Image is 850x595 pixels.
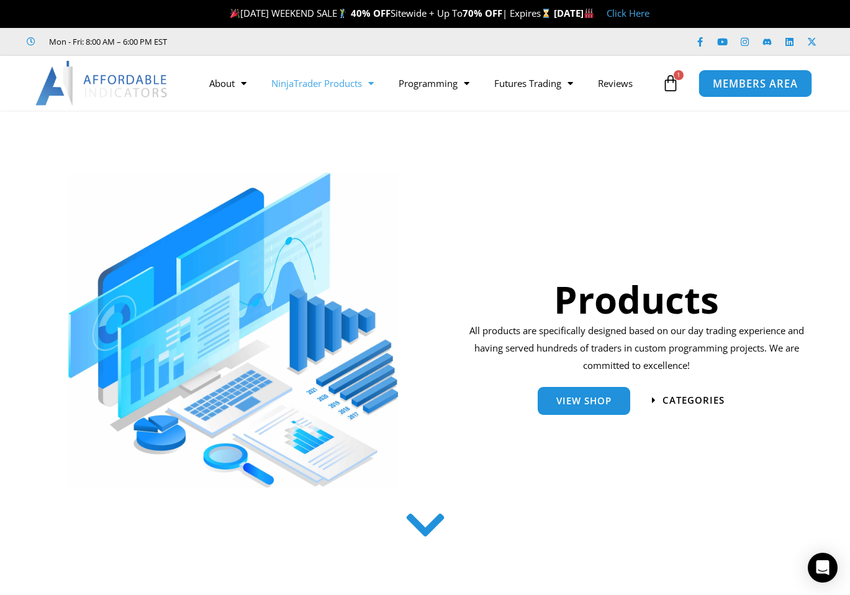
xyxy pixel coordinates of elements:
img: 🎉 [230,9,240,18]
span: 1 [674,70,684,80]
a: About [197,69,259,98]
span: View Shop [556,396,612,406]
a: 1 [643,65,698,101]
span: [DATE] WEEKEND SALE Sitewide + Up To | Expires [227,7,553,19]
img: ProductsSection scaled | Affordable Indicators – NinjaTrader [68,173,398,488]
a: View Shop [538,387,630,415]
strong: 70% OFF [463,7,502,19]
span: Mon - Fri: 8:00 AM – 6:00 PM EST [46,34,167,49]
strong: [DATE] [554,7,594,19]
img: 🏌️‍♂️ [338,9,347,18]
img: 🏭 [584,9,594,18]
a: Programming [386,69,482,98]
img: ⌛ [541,9,551,18]
iframe: Customer reviews powered by Trustpilot [184,35,371,48]
a: MEMBERS AREA [699,69,812,97]
a: Reviews [586,69,645,98]
span: categories [662,396,725,405]
img: LogoAI | Affordable Indicators – NinjaTrader [35,61,169,106]
a: categories [652,396,725,405]
a: Futures Trading [482,69,586,98]
a: Click Here [607,7,649,19]
span: MEMBERS AREA [713,78,798,89]
nav: Menu [197,69,659,98]
div: Open Intercom Messenger [808,553,838,583]
p: All products are specifically designed based on our day trading experience and having served hund... [465,322,808,375]
h1: Products [465,273,808,325]
strong: 40% OFF [351,7,391,19]
a: NinjaTrader Products [259,69,386,98]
